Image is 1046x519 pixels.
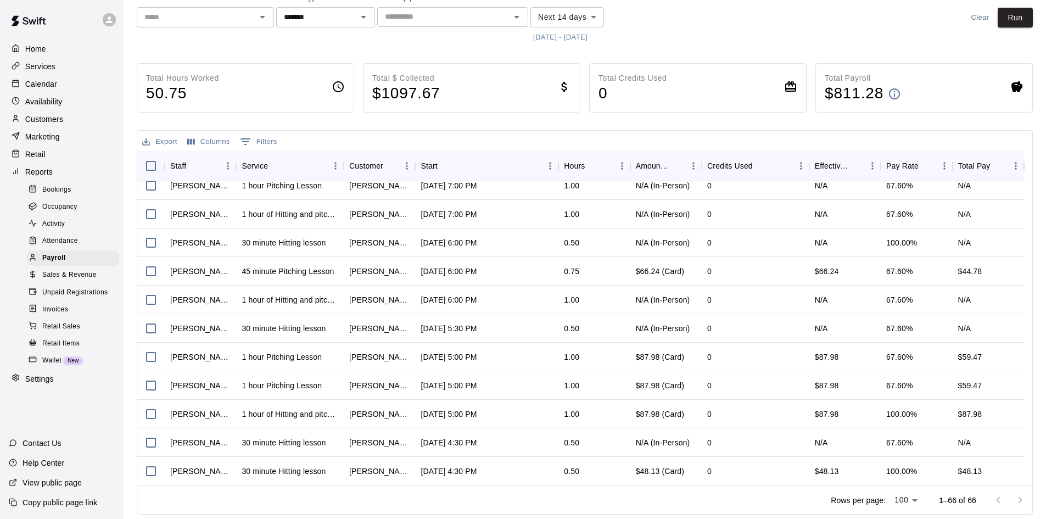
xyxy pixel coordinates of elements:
div: Justin Evans [170,266,231,277]
button: Show filters [237,133,280,150]
button: Export [139,133,180,150]
a: Invoices [26,301,124,318]
div: Payroll [26,250,119,266]
div: Aug 14, 2025, 7:00 PM [421,180,477,191]
div: matt gonzalez [170,409,231,420]
p: Reports [25,166,53,177]
div: 67.60% [886,180,913,191]
div: Pay Rate [886,150,919,181]
button: Sort [670,158,685,174]
div: 30 minute Hitting lesson [242,237,326,248]
span: Attendance [42,236,78,247]
button: Sort [849,158,864,174]
div: Start [421,150,437,181]
div: 1 hour Pitching Lesson [242,351,322,362]
div: Justin Evans [170,180,231,191]
p: Total Hours Worked [146,72,219,84]
button: Open [509,9,524,25]
span: Retail Items [42,338,80,349]
div: Staff [170,150,186,181]
p: Total Payroll [825,72,901,84]
div: Aug 14, 2025, 5:00 PM [421,409,477,420]
p: Total $ Collected [372,72,440,84]
div: $87.98 [809,400,881,428]
div: 1.00 [564,351,579,362]
div: N/A (In-Person) [636,437,690,448]
button: Menu [542,158,558,174]
button: Sort [438,158,453,174]
a: Unpaid Registrations [26,284,124,301]
span: Payroll [42,253,66,264]
div: Total Pay [958,150,991,181]
div: N/A [809,286,881,314]
button: Sort [919,158,934,174]
p: Total Credits Used [598,72,667,84]
p: Marketing [25,131,60,142]
div: 67.60% [886,209,913,220]
div: Unpaid Registrations [26,285,119,300]
span: Wallet [42,355,61,366]
p: Settings [25,373,54,384]
div: Service [236,150,344,181]
div: N/A [809,171,881,200]
a: Payroll [26,250,124,267]
a: Calendar [9,76,115,92]
div: 0 [707,351,712,362]
div: 0 [707,409,712,420]
div: N/A [809,314,881,343]
h4: $ 811.28 [825,84,883,103]
a: Sales & Revenue [26,267,124,284]
div: 100 [890,492,921,508]
div: Nathan Volf [170,209,231,220]
div: Aug 14, 2025, 6:00 PM [421,294,477,305]
div: Aug 14, 2025, 4:30 PM [421,437,477,448]
div: N/A [958,237,971,248]
a: Retail Sales [26,318,124,335]
div: 0 [707,209,712,220]
div: 67.60% [886,294,913,305]
a: Occupancy [26,198,124,215]
a: Marketing [9,129,115,145]
p: Customers [25,114,63,125]
div: N/A [958,294,971,305]
p: 1–66 of 66 [939,495,976,506]
div: Hours [564,150,585,181]
div: Customers [9,111,115,127]
div: Availability [9,93,115,110]
div: 1 hour Pitching Lesson [242,180,322,191]
div: Aug 14, 2025, 5:30 PM [421,323,477,334]
div: Sales & Revenue [26,267,119,283]
span: Unpaid Registrations [42,287,108,298]
div: Staff [165,150,236,181]
div: $87.98 [958,409,982,420]
div: Justin Evans [170,351,231,362]
div: Credits Used [707,150,753,181]
div: 30 minute Hitting lesson [242,323,326,334]
div: Amount Paid [630,150,702,181]
div: Nathan Volf [170,380,231,391]
div: Aug 14, 2025, 7:00 PM [421,209,477,220]
div: $87.98 (Card) [636,380,684,391]
p: Availability [25,96,63,107]
button: Clear [963,8,998,28]
div: $87.98 [809,371,881,400]
button: [DATE] - [DATE] [530,29,590,46]
div: N/A (In-Person) [636,180,690,191]
a: Home [9,41,115,57]
button: Select columns [184,133,233,150]
button: Menu [399,158,415,174]
div: Josh Whire [349,380,410,391]
div: Start [415,150,558,181]
div: Invoices [26,302,119,317]
div: 0 [707,237,712,248]
div: Retail [9,146,115,163]
a: Activity [26,216,124,233]
div: 1 hour of Hitting and pitching/fielding [242,294,338,305]
button: Menu [327,158,344,174]
span: Sales & Revenue [42,270,97,281]
div: N/A [809,228,881,257]
h4: $ 1097.67 [372,84,440,103]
